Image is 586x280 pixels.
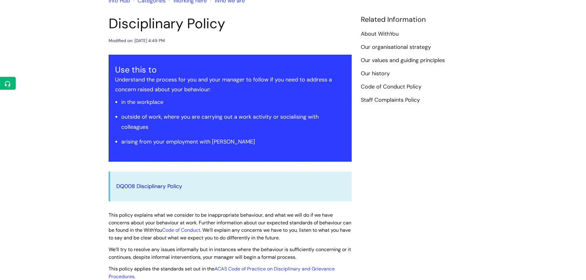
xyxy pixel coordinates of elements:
[121,97,345,107] li: in the workplace
[115,75,345,95] p: Understand the process for you and your manager to follow if you need to address a concern raised...
[361,83,421,91] a: Code of Conduct Policy
[361,43,431,51] a: Our organisational strategy
[116,183,182,190] a: DQ008 Disciplinary Policy
[109,15,352,32] h1: Disciplinary Policy
[361,57,445,65] a: Our values and guiding principles
[361,70,390,78] a: Our history
[109,37,165,45] div: Modified on: [DATE] 4:49 PM
[121,112,345,132] li: outside of work, where you are carrying out a work activity or socialising with colleagues
[109,266,335,280] span: This policy applies the standards set out in the .
[361,15,478,24] h4: Related Information
[162,227,200,233] a: Code of Conduct
[121,137,345,147] li: arising from your employment with [PERSON_NAME]
[361,30,399,38] a: About WithYou
[361,96,420,104] a: Staff Complaints Policy
[109,246,351,260] span: We’ll try to resolve any issues informally but in instances where the behaviour is sufficiently c...
[109,266,335,280] a: ACAS Code of Practice on Disciplinary and Grievance Procedures
[109,212,351,241] span: This policy explains what we consider to be inappropriate behaviour, and what we will do if we ha...
[115,65,345,75] h3: Use this to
